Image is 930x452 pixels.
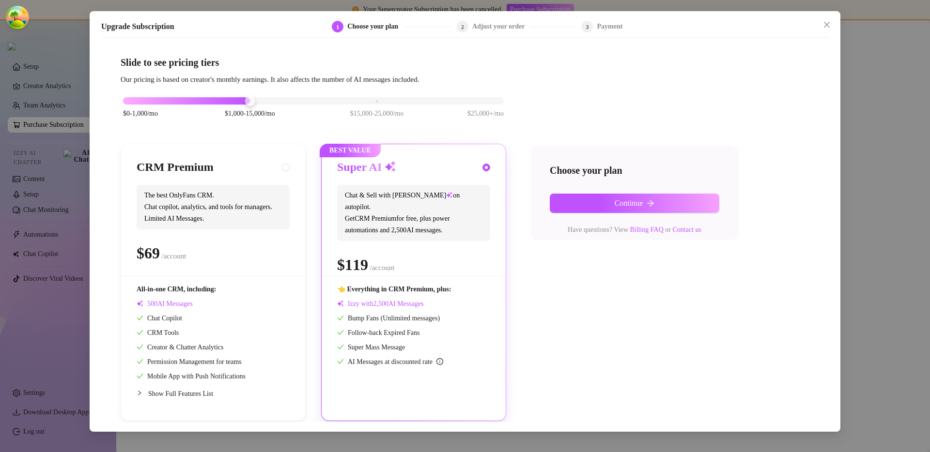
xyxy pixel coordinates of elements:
[137,185,290,229] span: The best OnlyFans CRM. Chat copilot, analytics, and tools for managers. Limited AI Messages.
[137,373,246,380] span: Mobile App with Push Notifications
[550,164,719,177] h4: Choose your plan
[337,329,344,336] span: check
[225,109,275,120] span: $1,000-15,000/mo
[337,315,344,321] span: check
[597,21,622,32] div: Payment
[137,330,179,337] span: CRM Tools
[137,373,143,379] span: check
[8,8,27,27] button: Open Tanstack query devtools
[137,286,217,293] span: All-in-one CRM, including:
[337,185,490,241] span: Chat & Sell with [PERSON_NAME] on autopilot. Get CRM Premium for free, plus power automations and...
[586,24,589,30] span: 3
[137,344,143,350] span: check
[162,252,186,260] span: /account
[121,56,809,69] h4: Slide to see pricing tiers
[337,301,424,308] span: Izzy with AI Messages
[137,358,143,365] span: check
[615,199,643,208] span: Continue
[337,286,451,293] span: 👈 Everything in CRM Premium, plus:
[568,226,701,233] span: Have questions? View or
[137,359,242,366] span: Permission Management for teams
[461,24,464,30] span: 2
[137,329,143,336] span: check
[370,264,395,271] span: /account
[137,244,160,262] span: $
[337,330,420,337] span: Follow-back Expired Fans
[819,21,835,29] span: Close
[348,359,443,366] span: AI Messages at discounted rate
[123,109,158,120] span: $0-1,000/mo
[337,256,368,273] span: $
[137,391,142,396] span: collapsed
[647,199,654,207] span: arrow-right
[137,315,182,322] span: Chat Copilot
[350,109,403,120] span: $15,000-25,000/mo
[137,344,223,351] span: Creator & Chatter Analytics
[550,194,719,213] button: Continuearrow-right
[436,358,443,365] span: info-circle
[337,160,396,176] h3: Super AI
[137,382,290,406] div: Show Full Features List
[347,21,404,32] div: Choose your plan
[148,391,213,398] span: Show Full Features List
[630,226,663,233] a: Billing FAQ
[337,344,405,351] span: Super Mass Message
[337,315,440,322] span: Bump Fans (Unlimited messages)
[336,24,339,30] span: 1
[137,160,214,176] h3: CRM Premium
[337,358,344,365] span: check
[467,109,504,120] span: $25,000+/mo
[672,226,701,233] a: Contact us
[101,21,174,32] h5: Upgrade Subscription
[472,21,531,32] div: Adjust your order
[823,21,831,29] span: close
[320,144,381,158] span: BEST VALUE
[121,75,419,83] span: Our pricing is based on creator's monthly earnings. It also affects the number of AI messages inc...
[137,301,193,308] span: AI Messages
[337,344,344,350] span: check
[137,315,143,321] span: check
[819,17,835,32] button: Close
